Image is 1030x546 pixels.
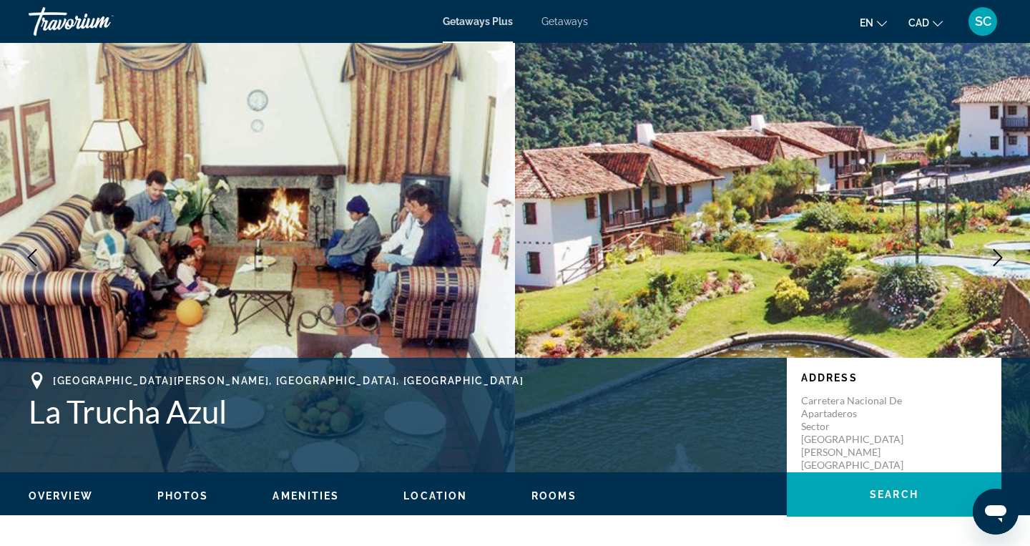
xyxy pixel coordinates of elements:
[975,14,991,29] span: SC
[973,489,1019,535] iframe: Bouton de lancement de la fenêtre de messagerie
[908,17,929,29] span: CAD
[870,489,918,500] span: Search
[14,240,50,276] button: Previous image
[273,490,339,502] span: Amenities
[801,394,916,510] p: Carretera Nacional de Apartaderos Sector [GEOGRAPHIC_DATA][PERSON_NAME] [GEOGRAPHIC_DATA][PERSON_...
[157,489,209,502] button: Photos
[860,17,873,29] span: en
[980,240,1016,276] button: Next image
[531,489,577,502] button: Rooms
[29,3,172,40] a: Travorium
[443,16,513,27] a: Getaways Plus
[273,489,339,502] button: Amenities
[964,6,1001,36] button: User Menu
[403,489,467,502] button: Location
[29,393,772,430] h1: La Trucha Azul
[403,490,467,502] span: Location
[541,16,588,27] a: Getaways
[908,12,943,33] button: Change currency
[29,490,93,502] span: Overview
[29,489,93,502] button: Overview
[787,472,1001,517] button: Search
[157,490,209,502] span: Photos
[860,12,887,33] button: Change language
[531,490,577,502] span: Rooms
[801,372,987,384] p: Address
[53,375,524,386] span: [GEOGRAPHIC_DATA][PERSON_NAME], [GEOGRAPHIC_DATA], [GEOGRAPHIC_DATA]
